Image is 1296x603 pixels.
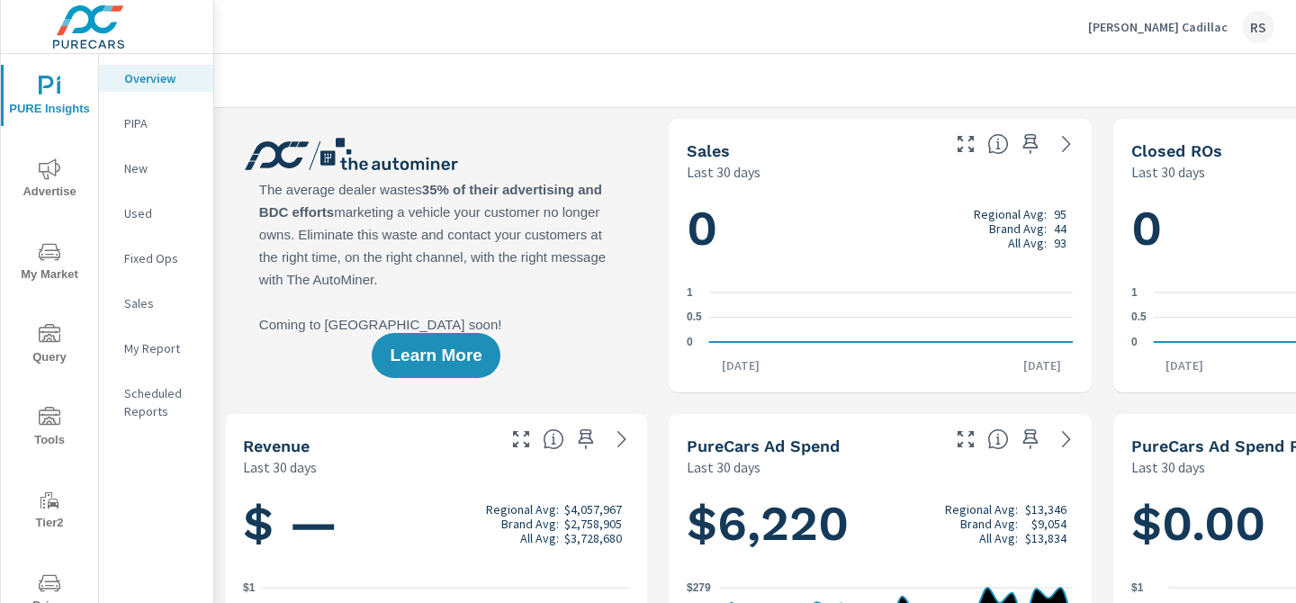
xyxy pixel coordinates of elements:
[99,335,213,362] div: My Report
[1011,356,1074,374] p: [DATE]
[6,490,93,534] span: Tier2
[564,502,622,517] p: $4,057,967
[687,436,840,455] h5: PureCars Ad Spend
[6,324,93,368] span: Query
[124,339,199,357] p: My Report
[960,517,1018,531] p: Brand Avg:
[543,428,564,450] span: Total sales revenue over the selected date range. [Source: This data is sourced from the dealer’s...
[1153,356,1216,374] p: [DATE]
[6,158,93,202] span: Advertise
[507,425,535,454] button: Make Fullscreen
[687,336,693,348] text: 0
[687,141,730,160] h5: Sales
[1052,425,1081,454] a: See more details in report
[1031,517,1066,531] p: $9,054
[243,436,310,455] h5: Revenue
[1131,141,1222,160] h5: Closed ROs
[243,493,629,554] h1: $ —
[372,333,499,378] button: Learn More
[687,456,760,478] p: Last 30 days
[243,456,317,478] p: Last 30 days
[520,531,559,545] p: All Avg:
[6,407,93,451] span: Tools
[501,517,559,531] p: Brand Avg:
[124,249,199,267] p: Fixed Ops
[1054,236,1066,250] p: 93
[687,286,693,299] text: 1
[1131,311,1147,324] text: 0.5
[1008,236,1047,250] p: All Avg:
[951,130,980,158] button: Make Fullscreen
[1131,161,1205,183] p: Last 30 days
[1131,336,1138,348] text: 0
[607,425,636,454] a: See more details in report
[1054,207,1066,221] p: 95
[124,294,199,312] p: Sales
[6,76,93,120] span: PURE Insights
[99,380,213,425] div: Scheduled Reports
[1131,581,1144,594] text: $1
[564,517,622,531] p: $2,758,905
[1131,286,1138,299] text: 1
[989,221,1047,236] p: Brand Avg:
[709,356,772,374] p: [DATE]
[1025,502,1066,517] p: $13,346
[99,200,213,227] div: Used
[945,502,1018,517] p: Regional Avg:
[1242,11,1274,43] div: RS
[564,531,622,545] p: $3,728,680
[1052,130,1081,158] a: See more details in report
[124,69,199,87] p: Overview
[6,241,93,285] span: My Market
[687,493,1073,554] h1: $6,220
[687,311,702,324] text: 0.5
[99,155,213,182] div: New
[951,425,980,454] button: Make Fullscreen
[99,245,213,272] div: Fixed Ops
[1054,221,1066,236] p: 44
[390,347,481,364] span: Learn More
[987,428,1009,450] span: Total cost of media for all PureCars channels for the selected dealership group over the selected...
[979,531,1018,545] p: All Avg:
[1016,130,1045,158] span: Save this to your personalized report
[99,110,213,137] div: PIPA
[486,502,559,517] p: Regional Avg:
[243,581,256,594] text: $1
[687,581,711,594] text: $279
[99,290,213,317] div: Sales
[687,161,760,183] p: Last 30 days
[124,114,199,132] p: PIPA
[571,425,600,454] span: Save this to your personalized report
[687,198,1073,259] h1: 0
[124,159,199,177] p: New
[1025,531,1066,545] p: $13,834
[974,207,1047,221] p: Regional Avg:
[99,65,213,92] div: Overview
[124,204,199,222] p: Used
[1016,425,1045,454] span: Save this to your personalized report
[1131,456,1205,478] p: Last 30 days
[124,384,199,420] p: Scheduled Reports
[1088,19,1228,35] p: [PERSON_NAME] Cadillac
[987,133,1009,155] span: Number of vehicles sold by the dealership over the selected date range. [Source: This data is sou...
